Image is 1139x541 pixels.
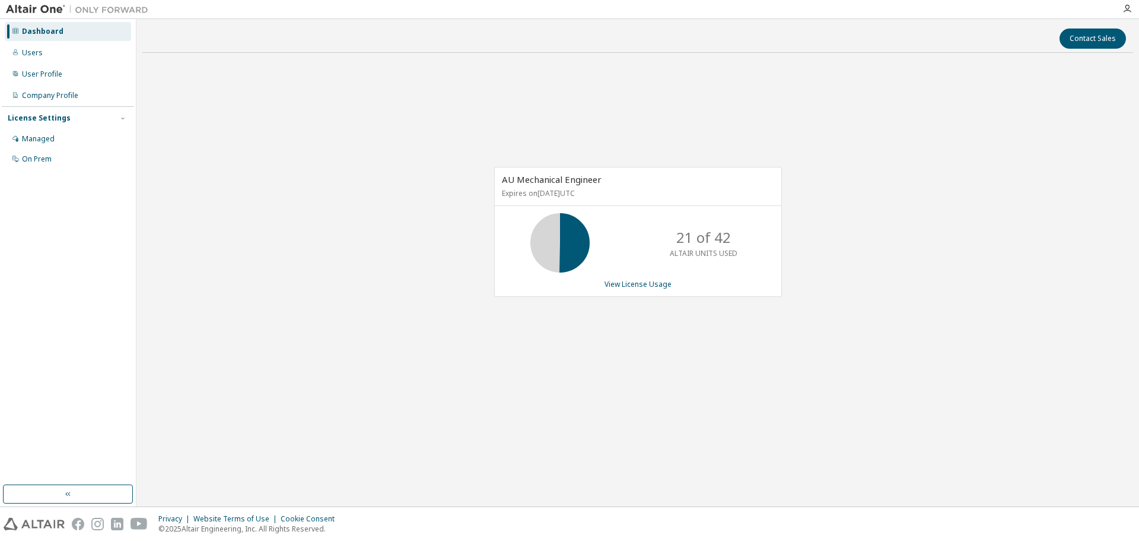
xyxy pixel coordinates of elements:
[676,227,731,248] p: 21 of 42
[22,27,63,36] div: Dashboard
[22,134,55,144] div: Managed
[72,518,84,530] img: facebook.svg
[22,69,62,79] div: User Profile
[131,518,148,530] img: youtube.svg
[22,154,52,164] div: On Prem
[1060,29,1126,49] button: Contact Sales
[91,518,104,530] img: instagram.svg
[158,524,342,534] p: © 2025 Altair Engineering, Inc. All Rights Reserved.
[670,248,737,258] p: ALTAIR UNITS USED
[4,518,65,530] img: altair_logo.svg
[8,113,71,123] div: License Settings
[193,514,281,524] div: Website Terms of Use
[22,91,78,100] div: Company Profile
[281,514,342,524] div: Cookie Consent
[605,279,672,289] a: View License Usage
[502,173,602,185] span: AU Mechanical Engineer
[6,4,154,15] img: Altair One
[22,48,43,58] div: Users
[158,514,193,524] div: Privacy
[111,518,123,530] img: linkedin.svg
[502,188,771,198] p: Expires on [DATE] UTC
